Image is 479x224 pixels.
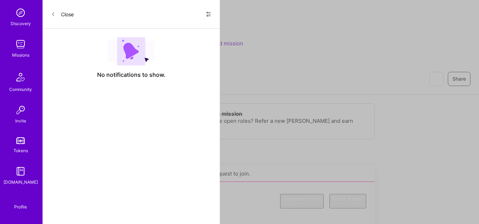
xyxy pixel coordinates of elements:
[13,37,28,51] img: teamwork
[13,164,28,178] img: guide book
[11,20,31,27] div: Discovery
[108,37,155,65] img: empty
[12,69,29,86] img: Community
[13,103,28,117] img: Invite
[97,71,166,79] span: No notifications to show.
[14,203,27,210] div: Profile
[51,8,74,20] button: Close
[9,86,32,93] div: Community
[13,147,28,154] div: Tokens
[16,137,25,144] img: tokens
[12,196,29,210] a: Profile
[4,178,38,186] div: [DOMAIN_NAME]
[12,51,29,59] div: Missions
[15,117,26,125] div: Invite
[13,6,28,20] img: discovery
